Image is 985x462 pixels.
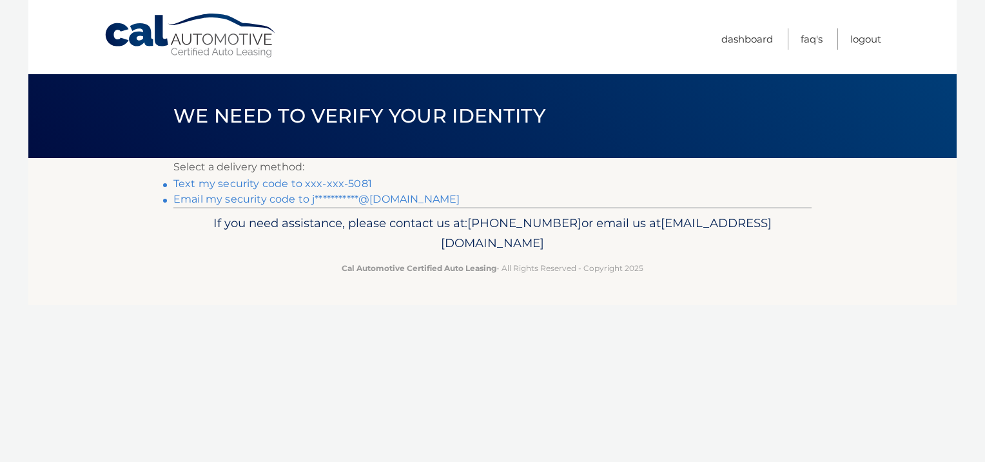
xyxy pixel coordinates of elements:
span: We need to verify your identity [173,104,545,128]
a: FAQ's [801,28,823,50]
a: Logout [850,28,881,50]
a: Cal Automotive [104,13,278,59]
strong: Cal Automotive Certified Auto Leasing [342,263,496,273]
p: - All Rights Reserved - Copyright 2025 [182,261,803,275]
span: [PHONE_NUMBER] [467,216,581,230]
a: Text my security code to xxx-xxx-5081 [173,177,372,190]
p: Select a delivery method: [173,158,812,176]
p: If you need assistance, please contact us at: or email us at [182,213,803,254]
a: Dashboard [721,28,773,50]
